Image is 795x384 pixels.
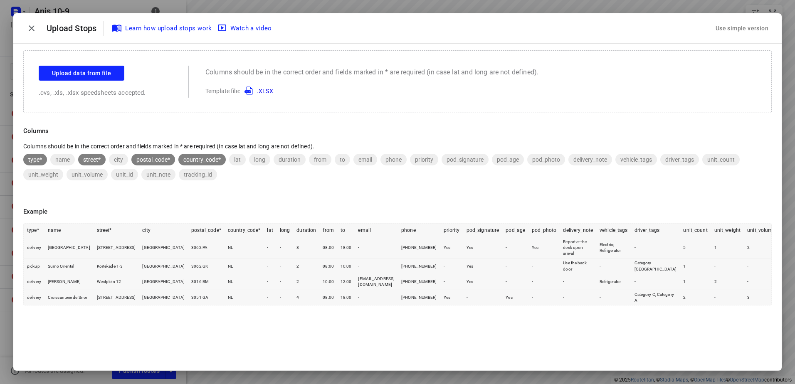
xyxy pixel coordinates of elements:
td: - [631,237,680,258]
span: unit_volume [67,171,108,178]
td: pickup [24,258,44,274]
td: - [502,237,528,258]
span: Upload data from file [52,68,111,79]
td: Refrigerator [596,274,631,290]
td: Croissanterie de Snor [44,290,94,305]
a: .XLSX [241,88,273,94]
td: 08:00 [319,290,337,305]
span: lat [229,156,246,163]
td: Yes [440,290,463,305]
td: delivery [24,237,44,258]
span: pod_photo [527,156,565,163]
td: delivery [24,290,44,305]
td: Report at the desk upon arrival [560,237,596,258]
th: duration [293,224,319,237]
td: - [277,290,294,305]
td: delivery [24,274,44,290]
button: Use simple version [712,21,772,36]
td: 2 [680,290,711,305]
span: pod_signature [442,156,489,163]
th: long [277,224,294,237]
td: - [596,290,631,305]
td: - [502,258,528,274]
span: postal_code* [131,156,175,163]
td: [STREET_ADDRESS] [94,237,139,258]
td: [GEOGRAPHIC_DATA] [139,258,188,274]
td: - [528,290,560,305]
th: unit_volume [744,224,778,237]
span: street* [78,156,106,163]
td: - [744,274,778,290]
th: street* [94,224,139,237]
span: tracking_id [179,171,217,178]
td: 18:00 [337,237,355,258]
td: [GEOGRAPHIC_DATA] [44,237,94,258]
td: Yes [440,237,463,258]
td: - [463,290,503,305]
td: [STREET_ADDRESS] [94,290,139,305]
td: Category C; Category A [631,290,680,305]
td: [PHONE_NUMBER] [398,258,440,274]
td: 3062 PA [188,237,225,258]
th: phone [398,224,440,237]
td: 2 [293,274,319,290]
td: 2 [293,258,319,274]
td: - [264,258,276,274]
td: - [528,274,560,290]
td: 12:00 [337,274,355,290]
th: to [337,224,355,237]
td: - [502,274,528,290]
td: - [596,258,631,274]
div: Use simple version [714,22,770,35]
td: Category [GEOGRAPHIC_DATA] [631,258,680,274]
span: type* [23,156,47,163]
th: type* [24,224,44,237]
th: delivery_note [560,224,596,237]
p: Example [23,207,772,217]
td: 8 [293,237,319,258]
span: from [309,156,331,163]
span: name [50,156,75,163]
td: Westplein 12 [94,274,139,290]
span: Watch a video [219,23,272,34]
p: Upload Stops [47,22,103,34]
td: 4 [293,290,319,305]
td: - [277,274,294,290]
td: [GEOGRAPHIC_DATA] [139,274,188,290]
span: unit_weight [23,171,63,178]
td: [EMAIL_ADDRESS][DOMAIN_NAME] [355,274,398,290]
td: Kortekade 1-3 [94,258,139,274]
th: driver_tags [631,224,680,237]
td: 08:00 [319,258,337,274]
th: email [355,224,398,237]
td: 3 [744,290,778,305]
td: [PHONE_NUMBER] [398,237,440,258]
td: - [560,274,596,290]
td: 18:00 [337,290,355,305]
td: 10:00 [337,258,355,274]
th: postal_code* [188,224,225,237]
td: - [277,237,294,258]
th: pod_photo [528,224,560,237]
a: Learn how upload stops work [110,21,215,36]
span: email [353,156,377,163]
span: unit_count [702,156,740,163]
button: Watch a video [215,21,275,36]
td: - [264,290,276,305]
td: 3016 BM [188,274,225,290]
p: Columns [23,126,772,136]
td: 3062 GK [188,258,225,274]
td: NL [225,290,264,305]
td: 08:00 [319,237,337,258]
th: pod_age [502,224,528,237]
td: [PHONE_NUMBER] [398,274,440,290]
td: - [355,237,398,258]
span: country_code* [178,156,226,163]
td: Yes [463,274,503,290]
td: 10:00 [319,274,337,290]
td: [GEOGRAPHIC_DATA] [139,237,188,258]
td: - [264,237,276,258]
th: from [319,224,337,237]
th: vehicle_tags [596,224,631,237]
span: long [249,156,270,163]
